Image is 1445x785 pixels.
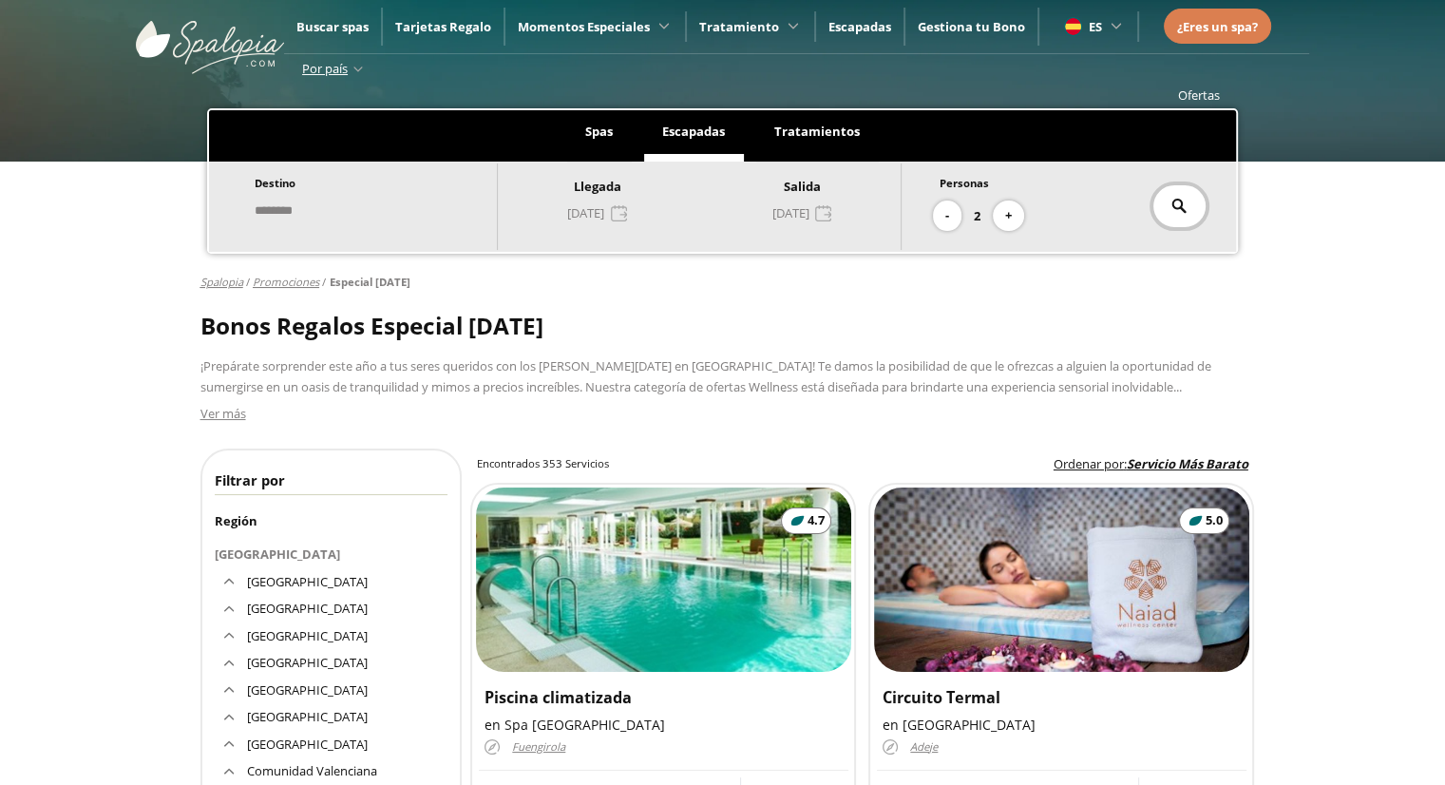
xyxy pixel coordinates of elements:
span: Región [215,512,257,529]
span: Filtrar por [215,470,285,489]
a: Gestiona tu Bono [918,18,1025,35]
a: [GEOGRAPHIC_DATA] [247,681,368,699]
span: Ordenar por [1054,455,1124,472]
h3: Piscina climatizada [485,687,842,709]
a: Buscar spas [296,18,369,35]
span: Ver más [200,405,246,422]
p: en [GEOGRAPHIC_DATA] [883,715,1240,736]
span: 4.7 [808,511,825,530]
span: / [246,275,250,290]
span: .. [1176,378,1182,395]
a: Ofertas [1178,86,1220,104]
a: Spalopia [200,275,243,289]
a: Comunidad Valenciana [247,762,377,779]
p: en Spa [GEOGRAPHIC_DATA] [485,715,842,736]
button: Ver más [200,403,246,424]
span: Destino [255,176,295,190]
a: promociones [253,275,319,289]
img: ImgLogoSpalopia.BvClDcEz.svg [136,2,284,74]
span: / [322,275,326,290]
a: Tarjetas Regalo [395,18,491,35]
button: - [933,201,961,232]
a: [GEOGRAPHIC_DATA] [247,708,368,725]
span: Escapadas [662,123,725,140]
span: 2 [974,205,980,226]
a: [GEOGRAPHIC_DATA] [247,600,368,617]
a: [GEOGRAPHIC_DATA] [247,654,368,671]
label: : [1054,455,1248,474]
span: Tratamientos [774,123,860,140]
h3: Circuito Termal [883,687,1240,709]
button: + [993,201,1024,232]
span: Fuengirola [512,736,565,757]
a: Escapadas [828,18,891,35]
a: ¿Eres un spa? [1177,16,1258,37]
span: Por país [302,60,348,77]
a: [GEOGRAPHIC_DATA] [247,573,368,590]
span: ¿Eres un spa? [1177,18,1258,35]
span: 5.0 [1206,511,1223,530]
span: Personas [939,176,988,190]
a: [GEOGRAPHIC_DATA] [247,627,368,644]
span: Servicio Más Barato [1127,455,1248,472]
a: [GEOGRAPHIC_DATA] [247,736,368,753]
p: [GEOGRAPHIC_DATA] [215,544,447,565]
span: ¡Prepárate sorprender este año a tus seres queridos con los [PERSON_NAME][DATE] en [GEOGRAPHIC_DA... [200,357,1211,395]
a: especial [DATE] [330,275,410,289]
span: Spas [585,123,613,140]
h2: Encontrados 353 Servicios [477,456,609,471]
div: Bonos Regalos Especial [DATE] [200,312,1245,339]
span: Adeje [910,736,938,757]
